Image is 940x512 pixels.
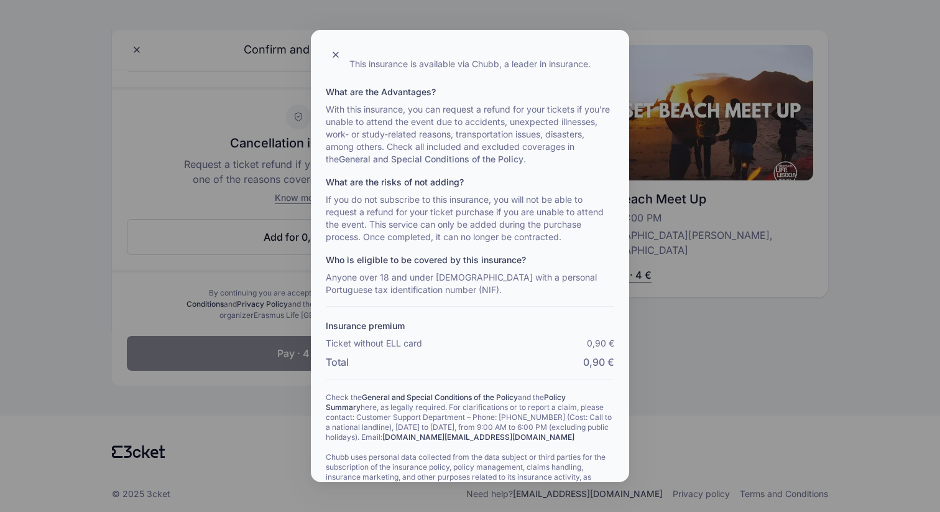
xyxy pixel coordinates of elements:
a: General and Special Conditions of the Policy [362,393,518,402]
a: Policy Summary [326,393,566,412]
div: This insurance is available via Chubb, a leader in insurance. [349,57,591,70]
div: 0,90 € [587,337,614,350]
p: Insurance premium [326,319,614,332]
span: 0,90 € [583,355,614,370]
p: With this insurance, you can request a refund for your tickets if you're unable to attend the eve... [326,103,614,165]
p: What are the risks of not adding? [326,175,614,189]
p: Check the and the here, as legally required. For clarifications or to report a claim, please cont... [326,393,614,442]
a: General and Special Conditions of the Policy [339,154,523,164]
p: Anyone over 18 and under [DEMOGRAPHIC_DATA] with a personal Portuguese tax identification number ... [326,271,614,296]
span: Total [326,355,349,370]
p: If you do not subscribe to this insurance, you will not be able to request a refund for your tick... [326,193,614,243]
p: What are the Advantages? [326,85,614,98]
p: Ticket without ELL card [326,337,422,350]
p: Who is eligible to be covered by this insurance? [326,253,614,266]
a: [DOMAIN_NAME][EMAIL_ADDRESS][DOMAIN_NAME] [382,432,574,442]
p: Chubb uses personal data collected from the data subject or third parties for the subscription of... [326,452,614,492]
